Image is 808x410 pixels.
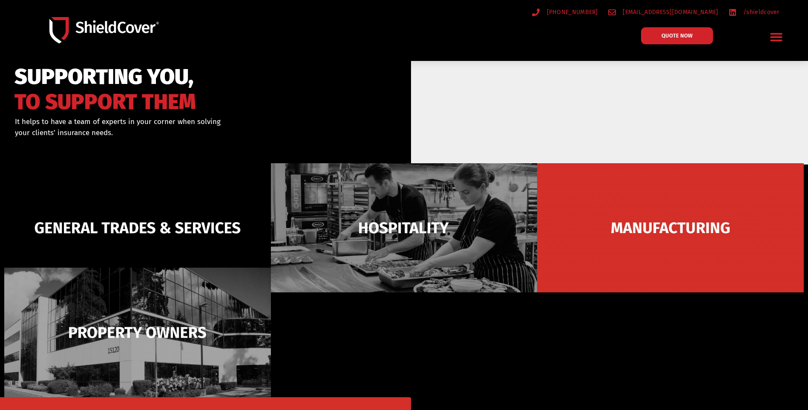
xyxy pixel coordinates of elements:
[15,116,230,138] div: It helps to have a team of experts in your corner when solving
[766,27,786,47] div: Menu Toggle
[14,68,196,86] span: SUPPORTING YOU,
[641,27,713,44] a: QUOTE NOW
[729,7,779,17] a: /shieldcover
[661,33,693,38] span: QUOTE NOW
[621,7,718,17] span: [EMAIL_ADDRESS][DOMAIN_NAME]
[532,7,598,17] a: [PHONE_NUMBER]
[741,7,779,17] span: /shieldcover
[545,7,598,17] span: [PHONE_NUMBER]
[15,127,230,139] p: your clients’ insurance needs.
[49,17,159,44] img: Shield-Cover-Underwriting-Australia-logo-full
[608,7,719,17] a: [EMAIL_ADDRESS][DOMAIN_NAME]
